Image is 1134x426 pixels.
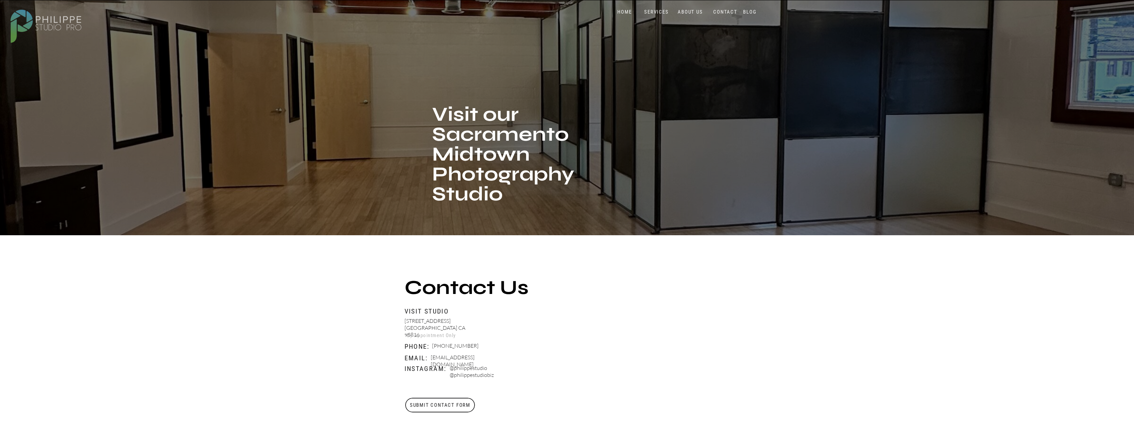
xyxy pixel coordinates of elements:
a: CONTACT [712,9,739,15]
a: HOME [611,9,639,15]
p: *By Appointment Only [405,333,460,340]
h2: Contact Us [405,278,594,301]
a: Submit Contact Form [405,398,476,412]
a: BLOG [742,9,758,15]
p: [STREET_ADDRESS] [GEOGRAPHIC_DATA] CA 95816 [405,318,472,334]
p: Email: [405,354,429,362]
a: ABOUT US [676,9,705,15]
p: Instagram: [405,365,429,372]
p: Phone: [405,342,439,350]
h1: Visit our Sacramento Midtown Photography Studio [432,105,579,214]
p: Visit Studio [405,307,535,315]
a: SERVICES [643,9,670,15]
p: @philippestudio @philippestudiobiz [450,365,528,380]
p: [PHONE_NUMBER] [432,342,476,351]
p: [EMAIL_ADDRESS][DOMAIN_NAME] [431,354,509,362]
